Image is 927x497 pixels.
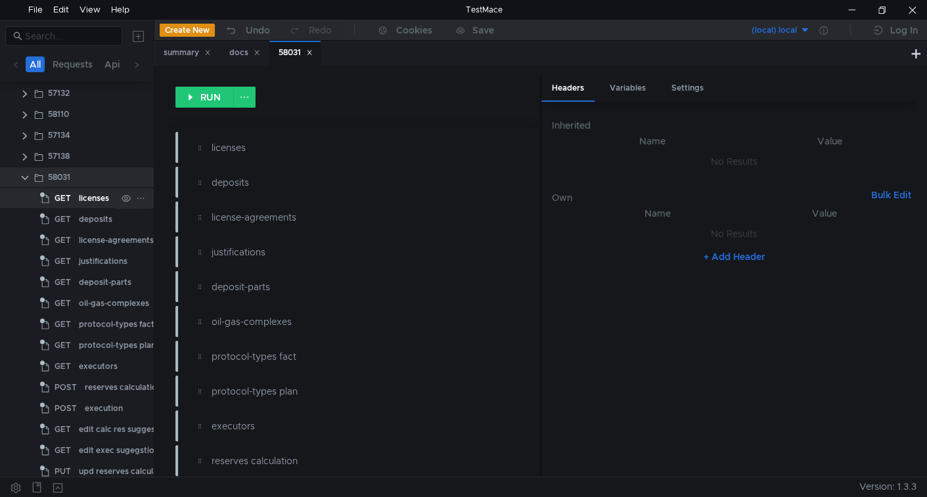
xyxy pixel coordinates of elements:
[55,293,71,313] span: GET
[26,56,45,72] button: All
[55,230,71,250] span: GET
[55,420,71,439] span: GET
[79,230,154,250] div: license-agreements
[229,46,260,60] div: docs
[79,272,131,292] div: deposit-parts
[101,56,124,72] button: Api
[79,251,127,271] div: justifications
[215,20,279,40] button: Undo
[55,378,77,397] span: POST
[573,205,742,221] th: Name
[55,335,71,355] span: GET
[175,87,234,108] button: RUN
[212,210,428,225] div: license-agreements
[79,420,174,439] div: edit calc res suggestions
[48,83,70,103] div: 57132
[55,188,71,208] span: GET
[79,441,163,460] div: edit exec sugegstions
[49,56,97,72] button: Requests
[562,133,742,149] th: Name
[752,24,797,37] div: (local) local
[246,22,270,38] div: Undo
[212,140,428,155] div: licenses
[396,22,432,38] div: Cookies
[552,190,866,205] h6: Own
[859,477,916,496] span: Version: 1.3.3
[85,378,162,397] div: reserves calculation
[309,22,332,38] div: Redo
[552,118,916,133] h6: Inherited
[541,76,595,102] div: Headers
[55,209,71,229] span: GET
[85,399,123,418] div: execution
[742,205,906,221] th: Value
[48,104,69,124] div: 58110
[79,335,156,355] div: protocol-types plan
[48,167,70,187] div: 58031
[279,46,313,60] div: 58031
[212,314,428,329] div: oil-gas-complexes
[164,46,211,60] div: summary
[55,462,71,481] span: PUT
[711,156,757,167] nz-embed-empty: No Results
[55,314,71,334] span: GET
[866,187,916,203] button: Bulk Edit
[279,20,341,40] button: Redo
[160,24,215,37] button: Create New
[48,125,70,145] div: 57134
[55,399,77,418] span: POST
[55,272,71,292] span: GET
[212,175,428,190] div: deposits
[212,384,428,399] div: protocol-types plan
[212,419,428,433] div: executors
[55,441,71,460] span: GET
[79,209,112,229] div: deposits
[79,293,149,313] div: oil-gas-complexes
[212,280,428,294] div: deposit-parts
[472,26,494,35] div: Save
[742,133,916,149] th: Value
[698,249,770,265] button: + Add Header
[661,76,714,100] div: Settings
[79,314,154,334] div: protocol-types fact
[79,462,173,481] div: upd reserves calculation
[212,349,428,364] div: protocol-types fact
[55,251,71,271] span: GET
[719,20,810,41] button: (local) local
[48,146,70,166] div: 57138
[79,188,109,208] div: licenses
[599,76,656,100] div: Variables
[212,454,428,468] div: reserves calculation
[890,22,918,38] div: Log In
[79,357,118,376] div: executors
[55,357,71,376] span: GET
[25,29,114,43] input: Search...
[711,228,757,240] nz-embed-empty: No Results
[212,245,428,259] div: justifications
